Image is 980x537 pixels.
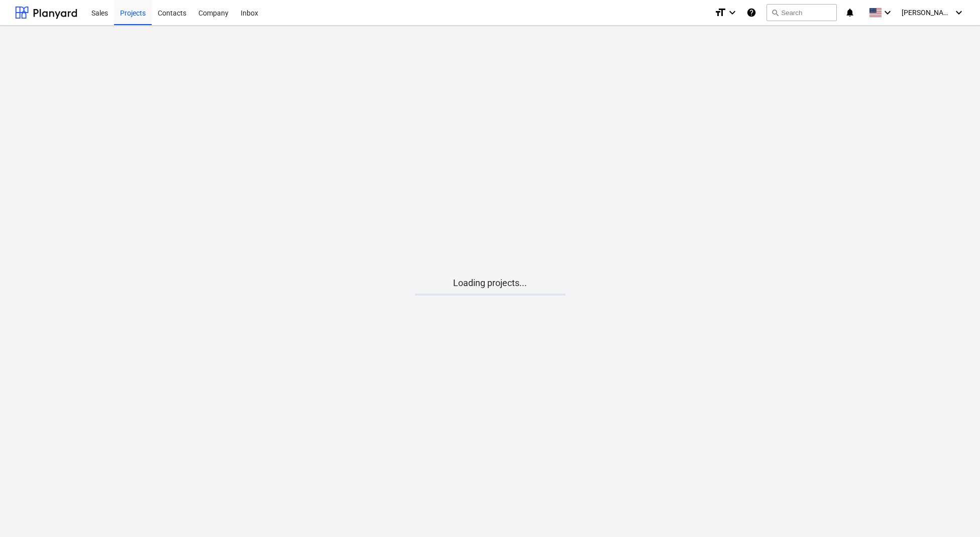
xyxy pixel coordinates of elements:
i: keyboard_arrow_down [882,7,894,19]
i: format_size [714,7,726,19]
i: keyboard_arrow_down [726,7,738,19]
span: [PERSON_NAME] [902,9,952,17]
span: search [771,9,779,17]
i: keyboard_arrow_down [953,7,965,19]
i: notifications [845,7,855,19]
i: Knowledge base [746,7,756,19]
button: Search [767,4,837,21]
p: Loading projects... [415,277,566,289]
